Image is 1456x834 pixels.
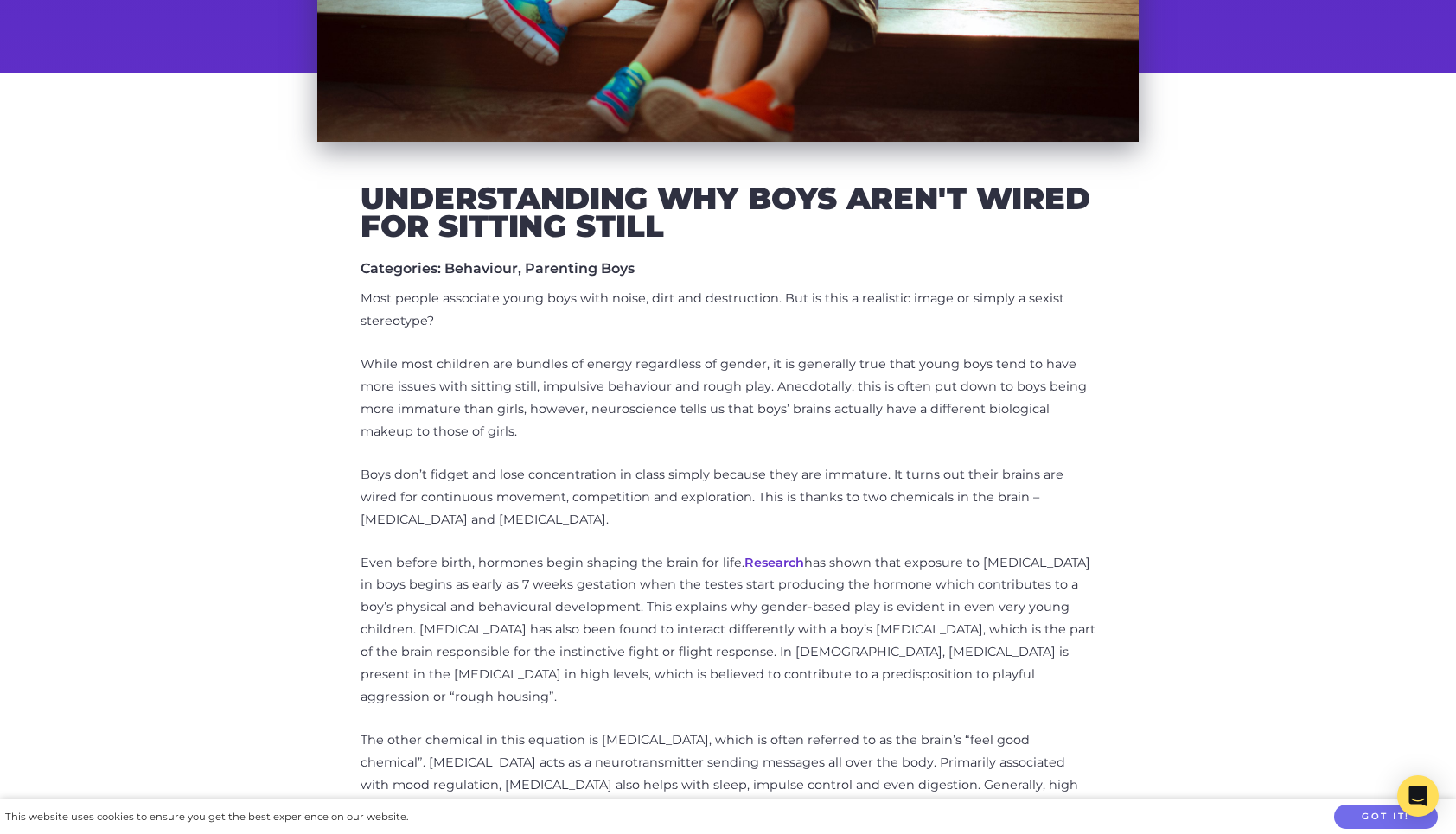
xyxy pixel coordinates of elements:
[361,464,1095,532] p: Boys don’t fidget and lose concentration in class simply because they are immature. It turns out ...
[1334,805,1438,830] button: Got it!
[361,353,1095,443] p: While most children are bundles of energy regardless of gender, it is generally true that young b...
[5,808,408,826] div: This website uses cookies to ensure you get the best experience on our website.
[361,552,1095,709] p: Even before birth, hormones begin shaping the brain for life. has shown that exposure to [MEDICAL...
[744,555,804,570] a: Research
[361,288,1095,333] p: Most people associate young boys with noise, dirt and destruction. But is this a realistic image ...
[361,185,1095,239] h2: Understanding Why Boys Aren't Wired for Sitting Still
[361,260,1095,277] h5: Categories: Behaviour, Parenting Boys
[1397,775,1439,817] div: Open Intercom Messenger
